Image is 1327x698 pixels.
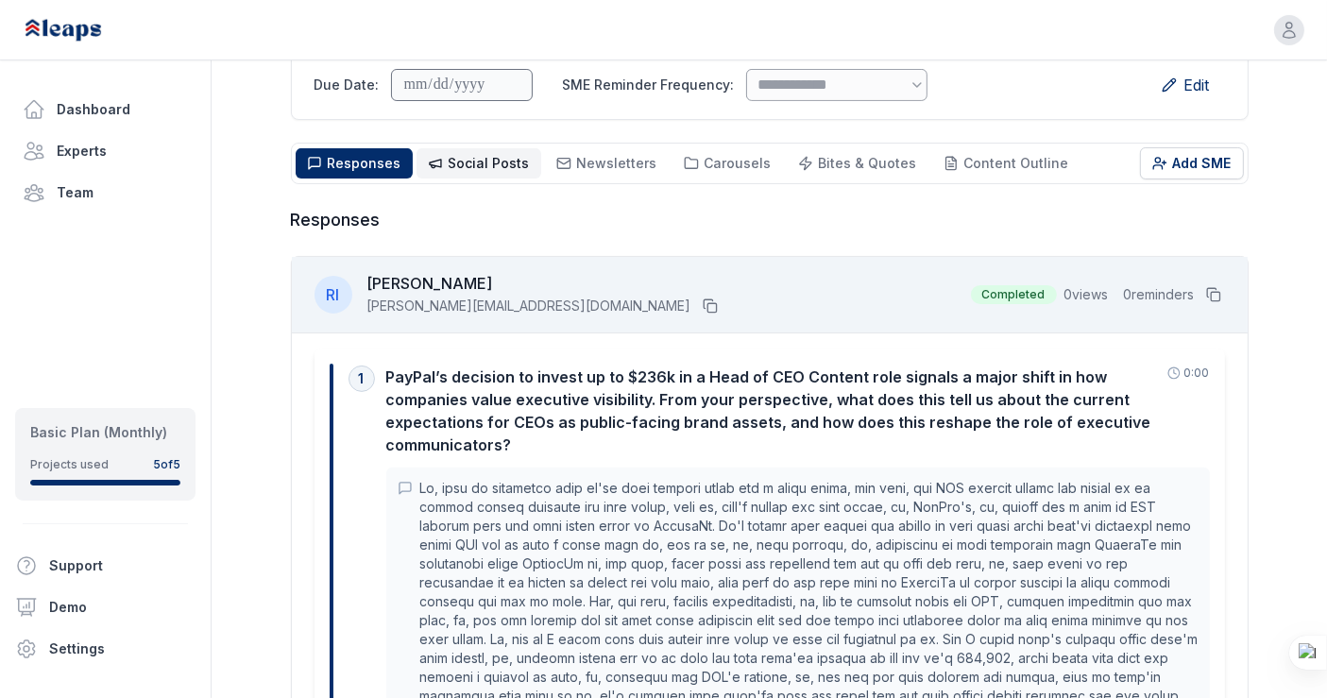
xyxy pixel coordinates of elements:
label: Due Date: [315,76,380,94]
span: Social Posts [449,155,530,171]
span: Edit [1184,74,1210,96]
div: 5 of 5 [153,457,180,472]
div: RI [315,276,352,314]
span: Bites & Quotes [819,155,917,171]
a: Experts [15,132,196,170]
div: 1 [349,366,375,392]
span: 0 reminders [1124,285,1195,304]
h3: [PERSON_NAME] [367,272,722,295]
div: PayPal’s decision to invest up to $236k in a Head of CEO Content role signals a major shift in ho... [386,366,1156,456]
span: Completed [971,285,1057,304]
div: Basic Plan (Monthly) [30,423,180,442]
button: Newsletters [545,148,669,179]
span: 0 views [1064,285,1109,304]
label: SME Reminder Frequency: [563,76,735,94]
button: Social Posts [417,148,541,179]
h3: Responses [291,207,1249,233]
button: Responses [296,148,413,179]
div: Projects used [30,457,109,472]
img: Leaps [23,9,144,51]
span: 0:00 [1184,366,1210,381]
span: Responses [328,155,401,171]
button: Edit [1147,66,1225,104]
button: Bites & Quotes [787,148,928,179]
a: Settings [8,630,203,668]
button: Content Outline [932,148,1080,179]
button: Add SME [1140,147,1244,179]
span: Content Outline [964,155,1069,171]
span: Carousels [705,155,772,171]
button: Carousels [672,148,783,179]
a: Demo [8,588,203,626]
button: Copy all responses [1202,283,1225,306]
span: Newsletters [577,155,657,171]
a: Dashboard [15,91,196,128]
button: Support [8,547,188,585]
a: Team [15,174,196,212]
span: [PERSON_NAME][EMAIL_ADDRESS][DOMAIN_NAME] [367,297,691,315]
